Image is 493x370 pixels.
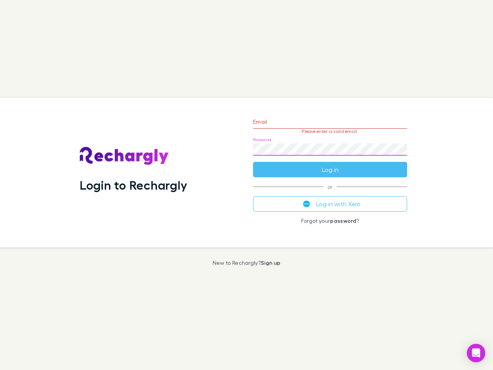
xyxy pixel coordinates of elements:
[80,178,187,192] h1: Login to Rechargly
[253,196,407,212] button: Log in with Xero
[213,260,281,266] p: New to Rechargly?
[253,162,407,177] button: Log in
[330,217,356,224] a: password
[253,137,271,143] label: Password
[253,218,407,224] p: Forgot your ?
[253,129,407,134] p: Please enter a valid email.
[303,200,310,207] img: Xero's logo
[467,344,485,362] div: Open Intercom Messenger
[261,259,280,266] a: Sign up
[80,147,169,165] img: Rechargly's Logo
